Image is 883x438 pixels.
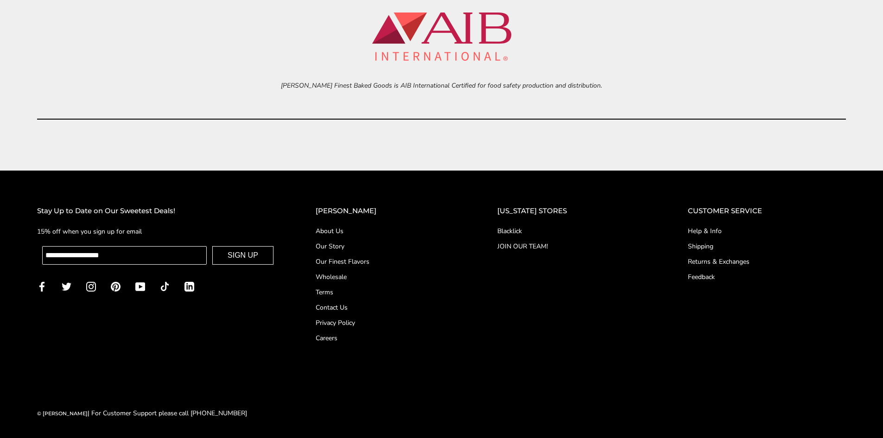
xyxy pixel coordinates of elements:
[184,281,194,292] a: LinkedIn
[212,246,273,265] button: SIGN UP
[160,281,170,292] a: TikTok
[497,205,651,217] h2: [US_STATE] STORES
[688,272,846,282] a: Feedback
[42,246,207,265] input: Enter your email
[688,241,846,251] a: Shipping
[62,281,71,292] a: Twitter
[37,408,247,419] div: | For Customer Support please call [PHONE_NUMBER]
[281,81,602,90] i: [PERSON_NAME] Finest Baked Goods is AIB International Certified for food safety production and di...
[316,333,460,343] a: Careers
[497,241,651,251] a: JOIN OUR TEAM!
[316,226,460,236] a: About Us
[316,272,460,282] a: Wholesale
[37,410,88,417] a: © [PERSON_NAME]
[372,13,511,61] img: aib-logo.webp
[316,205,460,217] h2: [PERSON_NAME]
[316,241,460,251] a: Our Story
[688,205,846,217] h2: CUSTOMER SERVICE
[316,287,460,297] a: Terms
[688,226,846,236] a: Help & Info
[86,281,96,292] a: Instagram
[37,281,47,292] a: Facebook
[111,281,121,292] a: Pinterest
[497,226,651,236] a: Blacklick
[316,318,460,328] a: Privacy Policy
[316,257,460,267] a: Our Finest Flavors
[37,226,279,237] p: 15% off when you sign up for email
[688,257,846,267] a: Returns & Exchanges
[316,303,460,312] a: Contact Us
[135,281,145,292] a: YouTube
[37,205,279,217] h2: Stay Up to Date on Our Sweetest Deals!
